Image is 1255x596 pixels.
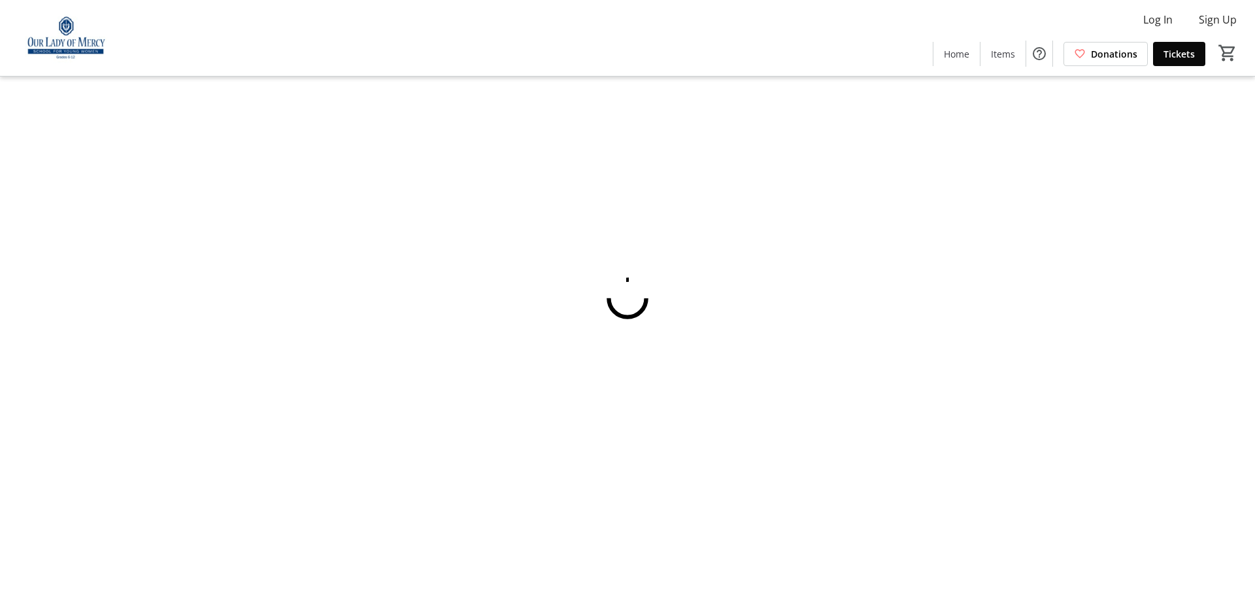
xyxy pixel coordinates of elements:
[1091,47,1137,61] span: Donations
[1133,9,1183,30] button: Log In
[1188,9,1247,30] button: Sign Up
[1163,47,1195,61] span: Tickets
[1143,12,1173,27] span: Log In
[1063,42,1148,66] a: Donations
[1153,42,1205,66] a: Tickets
[933,42,980,66] a: Home
[1199,12,1237,27] span: Sign Up
[980,42,1026,66] a: Items
[1216,41,1239,65] button: Cart
[944,47,969,61] span: Home
[991,47,1015,61] span: Items
[1026,41,1052,67] button: Help
[8,5,124,71] img: Our Lady of Mercy School for Young Women's Logo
